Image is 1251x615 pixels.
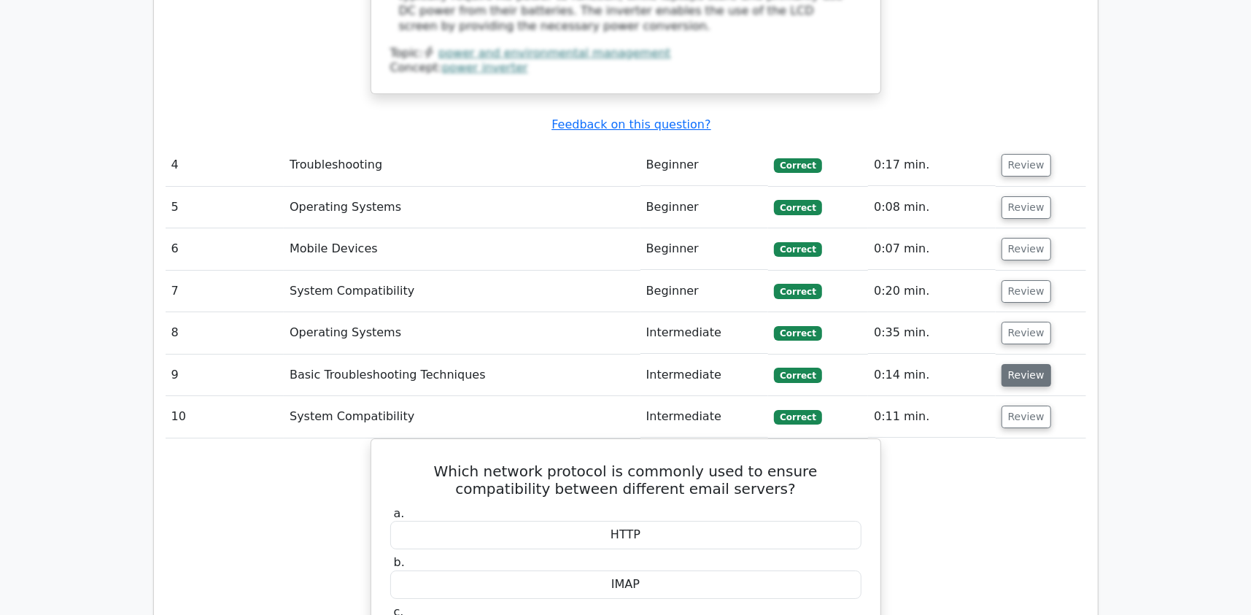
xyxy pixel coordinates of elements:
[390,570,861,599] div: IMAP
[390,46,861,61] div: Topic:
[438,46,670,60] a: power and environmental management
[774,410,821,425] span: Correct
[166,187,284,228] td: 5
[166,355,284,396] td: 9
[640,187,769,228] td: Beginner
[389,463,863,498] h5: Which network protocol is commonly used to ensure compatibility between different email servers?
[284,355,640,396] td: Basic Troubleshooting Techniques
[1002,154,1051,177] button: Review
[284,187,640,228] td: Operating Systems
[640,228,769,270] td: Beginner
[284,396,640,438] td: System Compatibility
[640,144,769,186] td: Beginner
[551,117,710,131] a: Feedback on this question?
[166,312,284,354] td: 8
[868,396,995,438] td: 0:11 min.
[640,312,769,354] td: Intermediate
[868,228,995,270] td: 0:07 min.
[284,312,640,354] td: Operating Systems
[166,271,284,312] td: 7
[868,271,995,312] td: 0:20 min.
[166,228,284,270] td: 6
[774,200,821,214] span: Correct
[390,61,861,76] div: Concept:
[394,555,405,569] span: b.
[868,312,995,354] td: 0:35 min.
[774,158,821,173] span: Correct
[1002,280,1051,303] button: Review
[284,271,640,312] td: System Compatibility
[868,144,995,186] td: 0:17 min.
[1002,196,1051,219] button: Review
[166,396,284,438] td: 10
[640,271,769,312] td: Beginner
[284,228,640,270] td: Mobile Devices
[394,506,405,520] span: a.
[284,144,640,186] td: Troubleshooting
[1002,364,1051,387] button: Review
[640,355,769,396] td: Intermediate
[640,396,769,438] td: Intermediate
[166,144,284,186] td: 4
[1002,406,1051,428] button: Review
[774,368,821,382] span: Correct
[774,284,821,298] span: Correct
[390,521,861,549] div: HTTP
[442,61,528,74] a: power inverter
[774,242,821,257] span: Correct
[1002,322,1051,344] button: Review
[774,326,821,341] span: Correct
[868,355,995,396] td: 0:14 min.
[1002,238,1051,260] button: Review
[868,187,995,228] td: 0:08 min.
